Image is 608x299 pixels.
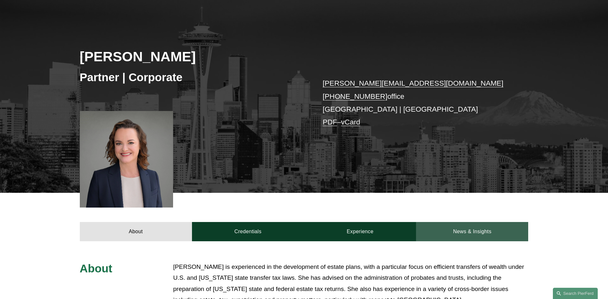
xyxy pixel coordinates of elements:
h2: [PERSON_NAME] [80,48,304,65]
a: [PERSON_NAME][EMAIL_ADDRESS][DOMAIN_NAME] [323,79,504,87]
a: vCard [341,118,360,126]
a: News & Insights [416,222,528,241]
p: office [GEOGRAPHIC_DATA] | [GEOGRAPHIC_DATA] – [323,77,510,129]
a: Experience [304,222,416,241]
h3: Partner | Corporate [80,70,304,84]
a: [PHONE_NUMBER] [323,92,387,100]
span: About [80,262,112,275]
a: PDF [323,118,337,126]
a: Credentials [192,222,304,241]
a: About [80,222,192,241]
a: Search this site [553,288,598,299]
